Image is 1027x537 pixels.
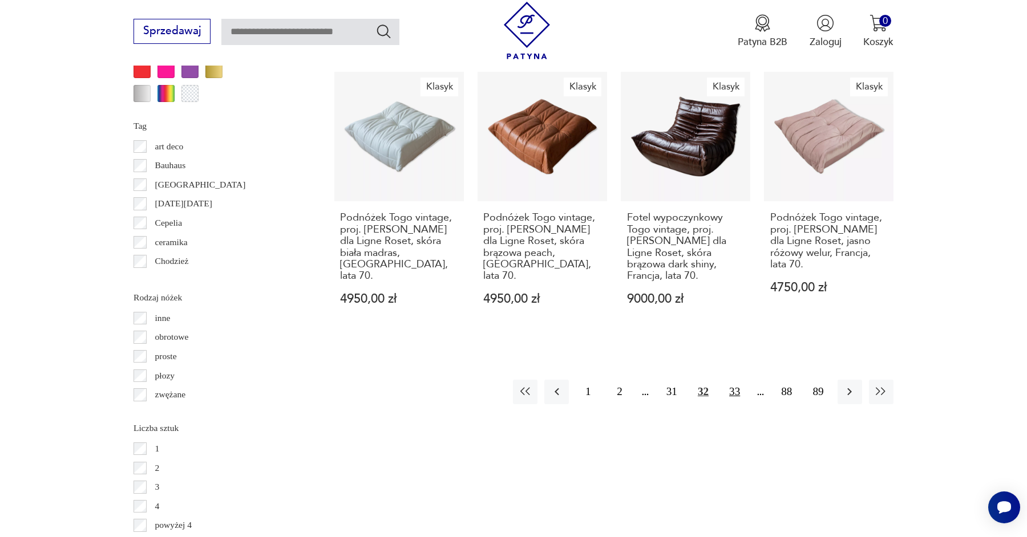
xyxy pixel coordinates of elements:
p: [GEOGRAPHIC_DATA] [155,177,246,192]
button: 31 [660,380,684,404]
p: powyżej 4 [155,518,192,532]
p: Tag [134,119,301,133]
button: 32 [691,380,715,404]
p: [DATE][DATE] [155,196,212,211]
button: 89 [806,380,830,404]
p: 4750,00 zł [770,282,888,294]
p: 4950,00 zł [340,293,458,305]
button: Zaloguj [810,14,842,48]
button: 2 [608,380,632,404]
p: Bauhaus [155,158,186,173]
a: Ikona medaluPatyna B2B [738,14,787,48]
p: obrotowe [155,329,189,344]
p: Rodzaj nóżek [134,290,301,305]
p: art deco [155,139,184,154]
h3: Podnóżek Togo vintage, proj. [PERSON_NAME] dla Ligne Roset, jasno różowy welur, Francja, lata 70. [770,212,888,270]
a: KlasykPodnóżek Togo vintage, proj. M. Ducaroy dla Ligne Roset, skóra brązowa peach, Francja, lata... [478,72,607,332]
p: proste [155,349,177,364]
div: 0 [879,15,891,27]
img: Patyna - sklep z meblami i dekoracjami vintage [498,2,556,59]
a: Sprzedawaj [134,27,211,36]
button: Sprzedawaj [134,19,211,44]
p: 4 [155,499,160,514]
p: Liczba sztuk [134,421,301,436]
p: 3 [155,479,160,494]
button: 33 [722,380,747,404]
img: Ikonka użytkownika [816,14,834,32]
a: KlasykPodnóżek Togo vintage, proj. M. Ducaroy dla Ligne Roset, jasno różowy welur, Francja, lata ... [764,72,893,332]
p: Patyna B2B [738,35,787,48]
iframe: Smartsupp widget button [988,491,1020,523]
p: 2 [155,461,160,475]
button: 0Koszyk [863,14,893,48]
h3: Podnóżek Togo vintage, proj. [PERSON_NAME] dla Ligne Roset, skóra brązowa peach, [GEOGRAPHIC_DATA... [483,212,601,282]
button: 1 [576,380,600,404]
p: Koszyk [863,35,893,48]
p: 4950,00 zł [483,293,601,305]
p: zwężane [155,387,186,402]
p: ceramika [155,235,188,250]
p: Ćmielów [155,273,188,288]
p: płozy [155,368,175,383]
img: Ikona medalu [754,14,771,32]
a: KlasykFotel wypoczynkowy Togo vintage, proj. M. Ducaroy dla Ligne Roset, skóra brązowa dark shiny... [621,72,750,332]
p: Zaloguj [810,35,842,48]
a: KlasykPodnóżek Togo vintage, proj. M. Ducaroy dla Ligne Roset, skóra biała madras, Francja, lata ... [334,72,464,332]
p: Cepelia [155,215,183,230]
button: Szukaj [375,23,392,39]
h3: Fotel wypoczynkowy Togo vintage, proj. [PERSON_NAME] dla Ligne Roset, skóra brązowa dark shiny, F... [627,212,745,282]
p: inne [155,311,171,326]
p: 1 [155,441,160,456]
img: Ikona koszyka [870,14,887,32]
p: Chodzież [155,254,189,268]
p: 9000,00 zł [627,293,745,305]
button: 88 [774,380,799,404]
button: Patyna B2B [738,14,787,48]
h3: Podnóżek Togo vintage, proj. [PERSON_NAME] dla Ligne Roset, skóra biała madras, [GEOGRAPHIC_DATA]... [340,212,458,282]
